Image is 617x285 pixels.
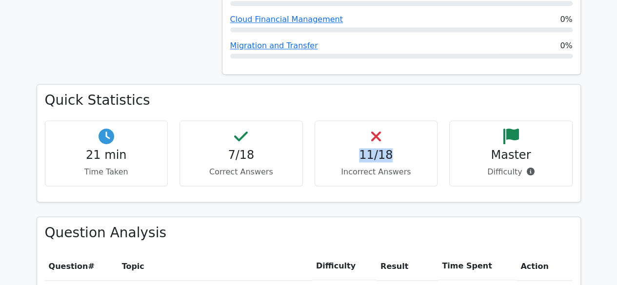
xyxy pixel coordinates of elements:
[323,166,430,178] p: Incorrect Answers
[45,225,573,241] h3: Question Analysis
[560,14,572,25] span: 0%
[323,148,430,162] h4: 11/18
[560,40,572,52] span: 0%
[458,166,564,178] p: Difficulty
[53,166,160,178] p: Time Taken
[188,148,295,162] h4: 7/18
[188,166,295,178] p: Correct Answers
[230,41,318,50] a: Migration and Transfer
[53,148,160,162] h4: 21 min
[377,252,438,280] th: Result
[45,92,573,109] h3: Quick Statistics
[118,252,312,280] th: Topic
[438,252,517,280] th: Time Spent
[458,148,564,162] h4: Master
[517,252,572,280] th: Action
[49,262,88,271] span: Question
[312,252,377,280] th: Difficulty
[45,252,118,280] th: #
[230,15,343,24] a: Cloud Financial Management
